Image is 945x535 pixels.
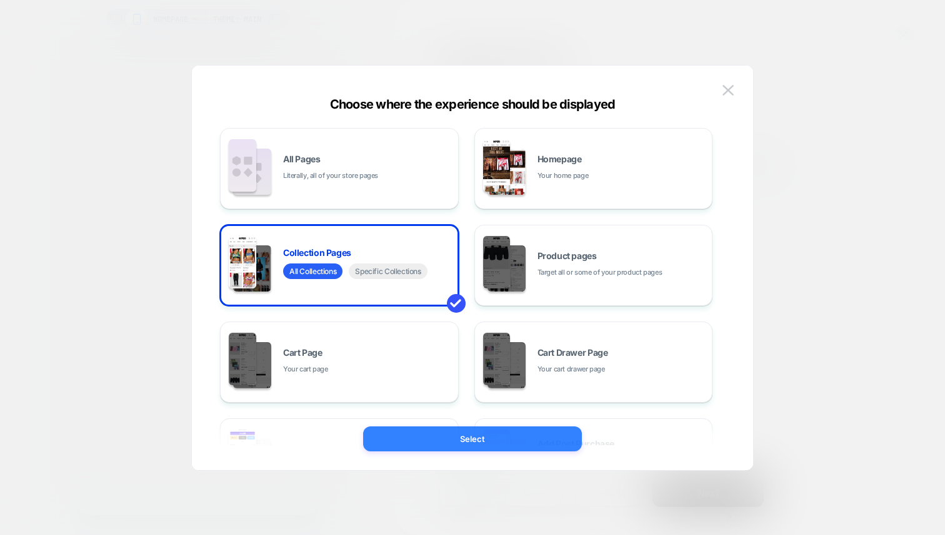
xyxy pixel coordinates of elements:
span: Your home page [537,170,589,182]
span: Cart Drawer Page [537,348,608,357]
img: close [722,85,734,96]
div: Choose where the experience should be displayed [192,97,753,112]
span: Target all or some of your product pages [537,267,662,278]
span: Homepage [537,155,582,164]
span: Product pages [537,252,597,260]
span: Your cart drawer page [537,363,605,375]
button: Select [363,426,582,451]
